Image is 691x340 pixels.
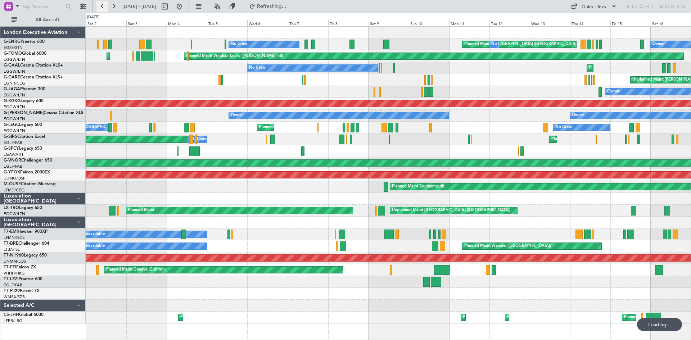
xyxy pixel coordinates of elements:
div: No Crew [555,122,572,133]
span: [DATE] - [DATE] [122,3,156,10]
a: DNMM/LOS [4,259,26,264]
span: G-ENRG [4,40,21,44]
span: T7-N1960 [4,253,24,258]
a: EGGW/LTN [4,104,25,110]
div: Thu 7 [288,20,328,26]
span: All Aircraft [19,17,76,22]
a: G-SIRSCitation Excel [4,135,45,139]
a: T7-N1960Legacy 650 [4,253,47,258]
a: G-LEGCLegacy 600 [4,123,42,127]
a: EGGW/LTN [4,92,25,98]
a: G-ENRGPraetor 600 [4,40,45,44]
div: Planned Maint Windsor Locks ([PERSON_NAME] Intl) [186,51,283,62]
div: Planned Maint [GEOGRAPHIC_DATA] ([GEOGRAPHIC_DATA]) [551,134,665,145]
button: Refreshing... [246,1,289,12]
a: G-JAGAPhenom 300 [4,87,45,91]
span: T7-BRE [4,241,18,246]
div: A/C Unavailable [75,229,105,240]
div: Planned Maint [GEOGRAPHIC_DATA] ([GEOGRAPHIC_DATA]) [507,312,620,323]
span: T7-PJ29 [4,289,20,293]
a: G-YFOXFalcon 2000EX [4,170,50,174]
div: Wed 6 [247,20,288,26]
span: T7-LZZI [4,277,18,281]
a: EGGW/LTN [4,128,25,133]
div: Fri 8 [328,20,369,26]
a: G-KGKGLegacy 600 [4,99,44,103]
div: Mon 11 [449,20,489,26]
div: Owner [572,110,584,121]
a: EGLF/FAB [4,282,22,288]
span: G-GARE [4,75,20,80]
span: G-SIRS [4,135,17,139]
div: Sun 10 [409,20,449,26]
span: G-LEGC [4,123,19,127]
a: EGLF/FAB [4,164,22,169]
button: Quick Links [567,1,620,12]
a: LFPB/LBG [4,318,22,323]
a: T7-BREChallenger 604 [4,241,49,246]
span: G-GAAL [4,63,20,68]
div: Owner [607,86,619,97]
a: WMSA/SZB [4,294,25,300]
a: LTBA/ISL [4,247,20,252]
span: G-[PERSON_NAME] [4,111,44,115]
button: All Aircraft [8,14,78,26]
span: G-JAGA [4,87,20,91]
span: G-KGKG [4,99,21,103]
a: T7-PJ29Falcon 7X [4,289,40,293]
a: EGGW/LTN [4,69,25,74]
div: No Crew [231,39,247,50]
div: A/C Unavailable [75,241,105,251]
a: LX-TROLegacy 650 [4,206,42,210]
div: Unplanned Maint [GEOGRAPHIC_DATA] ([GEOGRAPHIC_DATA]) [392,205,510,216]
div: A/C Unavailable [GEOGRAPHIC_DATA] ([GEOGRAPHIC_DATA]) [48,122,164,133]
span: G-YFOX [4,170,20,174]
a: VHHH/HKG [4,271,25,276]
a: LFMN/NCE [4,235,25,240]
div: [DATE] [87,14,99,21]
div: Planned Maint [GEOGRAPHIC_DATA] [109,51,177,62]
span: G-SPCY [4,146,19,151]
div: Tue 5 [207,20,247,26]
a: T7-EMIHawker 900XP [4,230,48,234]
div: Tue 12 [489,20,530,26]
span: T7-FFI [4,265,16,269]
a: G-VNORChallenger 650 [4,158,52,163]
a: T7-FFIFalcon 7X [4,265,36,269]
span: LX-TRO [4,206,19,210]
span: G-VNOR [4,158,21,163]
div: Loading... [637,318,682,331]
a: EGLF/FAB [4,140,22,145]
div: Owner [652,39,665,50]
div: Planned Maint [128,205,154,216]
a: T7-LZZIPraetor 600 [4,277,42,281]
div: Fri 15 [610,20,651,26]
div: Mon 4 [167,20,207,26]
div: Sat 9 [369,20,409,26]
a: G-SPCYLegacy 650 [4,146,42,151]
input: Trip Number [22,1,63,12]
a: G-FOMOGlobal 6000 [4,51,46,56]
a: G-GAALCessna Citation XLS+ [4,63,63,68]
span: T7-EMI [4,230,18,234]
div: Sat 2 [86,20,126,26]
a: UUMO/OSF [4,176,25,181]
div: No Crew [249,63,266,73]
div: Quick Links [582,4,606,11]
div: No Crew [491,39,508,50]
span: CS-JHH [4,313,19,317]
div: Sun 3 [126,20,167,26]
a: CS-JHHGlobal 6000 [4,313,44,317]
div: Thu 14 [570,20,610,26]
a: G-GARECessna Citation XLS+ [4,75,63,80]
div: Planned Maint [589,63,615,73]
span: G-FOMO [4,51,22,56]
div: Planned Maint [GEOGRAPHIC_DATA] ([GEOGRAPHIC_DATA]) [180,312,294,323]
a: EGGW/LTN [4,116,25,122]
a: G-[PERSON_NAME]Cessna Citation XLS [4,111,83,115]
div: Planned Maint [GEOGRAPHIC_DATA] ([GEOGRAPHIC_DATA]) [463,312,576,323]
a: EGNR/CEG [4,81,25,86]
div: Planned Maint Geneva (Cointrin) [106,264,166,275]
span: Refreshing... [257,4,287,9]
div: Planned Maint Bournemouth [392,181,444,192]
